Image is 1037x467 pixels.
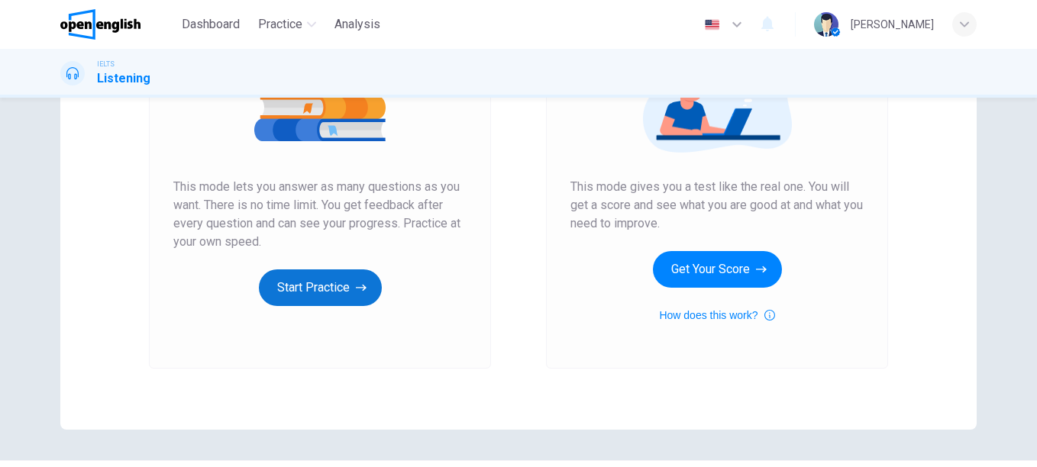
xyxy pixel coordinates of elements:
[653,251,782,288] button: Get Your Score
[259,269,382,306] button: Start Practice
[570,178,864,233] span: This mode gives you a test like the real one. You will get a score and see what you are good at a...
[659,306,774,324] button: How does this work?
[814,12,838,37] img: Profile picture
[176,11,246,38] button: Dashboard
[60,9,176,40] a: OpenEnglish logo
[97,59,115,69] span: IELTS
[252,11,322,38] button: Practice
[182,15,240,34] span: Dashboard
[851,15,934,34] div: [PERSON_NAME]
[328,11,386,38] button: Analysis
[97,69,150,88] h1: Listening
[60,9,141,40] img: OpenEnglish logo
[173,178,467,251] span: This mode lets you answer as many questions as you want. There is no time limit. You get feedback...
[703,19,722,31] img: en
[258,15,302,34] span: Practice
[334,15,380,34] span: Analysis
